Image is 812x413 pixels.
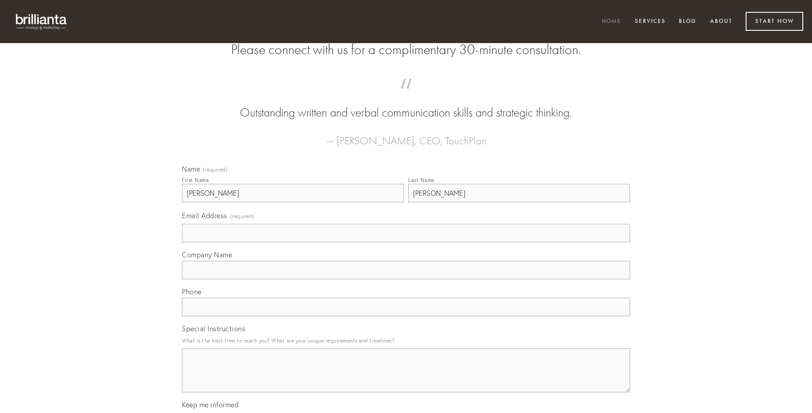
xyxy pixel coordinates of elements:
[629,15,671,29] a: Services
[596,15,627,29] a: Home
[9,9,75,34] img: brillianta - research, strategy, marketing
[196,87,616,104] span: “
[182,335,630,347] p: What is the best time to reach you? What are your unique requirements and timelines?
[196,87,616,121] blockquote: Outstanding written and verbal communication skills and strategic thinking.
[182,400,239,409] span: Keep me informed
[408,177,435,183] div: Last Name
[182,177,209,183] div: First Name
[746,12,803,31] a: Start Now
[182,250,232,259] span: Company Name
[704,15,738,29] a: About
[182,211,227,220] span: Email Address
[182,324,245,333] span: Special Instructions
[230,210,255,222] span: (required)
[203,167,228,172] span: (required)
[182,164,200,173] span: Name
[182,287,202,296] span: Phone
[196,121,616,150] figcaption: — [PERSON_NAME], CEO, TouchPlan
[673,15,702,29] a: Blog
[182,41,630,58] h2: Please connect with us for a complimentary 30-minute consultation.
